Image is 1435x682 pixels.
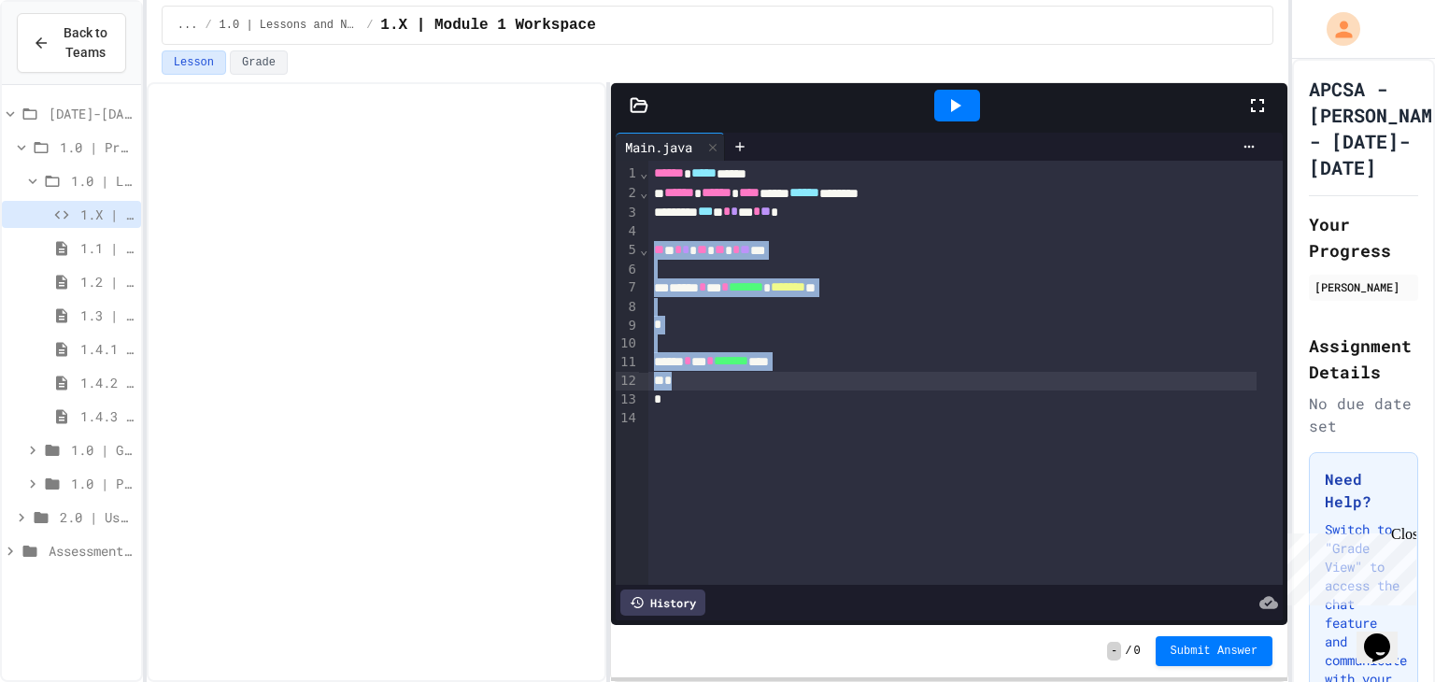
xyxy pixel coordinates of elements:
span: Back to Teams [61,23,110,63]
h2: Your Progress [1309,211,1418,263]
button: Lesson [162,50,226,75]
div: Main.java [616,137,702,157]
span: 1.X | Module 1 Workspace [380,14,595,36]
span: 1.2 | Variables and Data Types [80,272,134,291]
span: 1.3 | Scanner and Input [80,305,134,325]
div: 8 [616,298,639,317]
span: 0 [1133,644,1140,659]
span: 2.0 | Using Objects [60,507,134,527]
span: 1.4.1 | Expressions and Assignment Statements [80,339,134,359]
span: 1.4.2 | Compound Assignment Operators [80,373,134,392]
span: Fold line [639,165,648,180]
div: 3 [616,204,639,223]
span: ... [178,18,198,33]
div: 9 [616,317,639,335]
span: 1.0 | Lessons and Notes [220,18,360,33]
iframe: chat widget [1357,607,1416,663]
button: Grade [230,50,288,75]
div: 7 [616,278,639,298]
div: 1 [616,164,639,184]
div: My Account [1307,7,1365,50]
h3: Need Help? [1325,468,1402,513]
div: History [620,590,705,616]
span: [DATE]-[DATE] [49,104,134,123]
span: 1.X | Module 1 Workspace [80,205,134,224]
div: 13 [616,391,639,409]
span: Assessments [DATE]-[DATE] [49,541,134,561]
div: [PERSON_NAME] [1314,278,1413,295]
div: 4 [616,222,639,241]
div: No due date set [1309,392,1418,437]
div: 5 [616,241,639,261]
span: Fold line [639,242,648,257]
div: 12 [616,372,639,391]
div: 6 [616,261,639,279]
button: Back to Teams [17,13,126,73]
span: 1.0 | Primitive Types [60,137,134,157]
div: 10 [616,334,639,353]
div: 2 [616,184,639,204]
span: 1.0 | Lessons and Notes [71,171,134,191]
div: 11 [616,353,639,373]
span: 1.0 | Graded Labs [71,440,134,460]
span: / [1125,644,1131,659]
span: / [366,18,373,33]
span: 1.4.3 | Casting and Ranges of Variables [80,406,134,426]
button: Submit Answer [1156,636,1273,666]
span: Fold line [639,185,648,200]
span: 1.0 | Practice Labs [71,474,134,493]
span: Submit Answer [1171,644,1258,659]
iframe: chat widget [1280,526,1416,605]
div: Main.java [616,133,725,161]
span: - [1107,642,1121,661]
span: 1.1 | Why Programming? Why [GEOGRAPHIC_DATA]? Syntax and Output [80,238,134,258]
div: Chat with us now!Close [7,7,129,119]
h2: Assignment Details [1309,333,1418,385]
span: / [205,18,211,33]
div: 14 [616,409,639,428]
